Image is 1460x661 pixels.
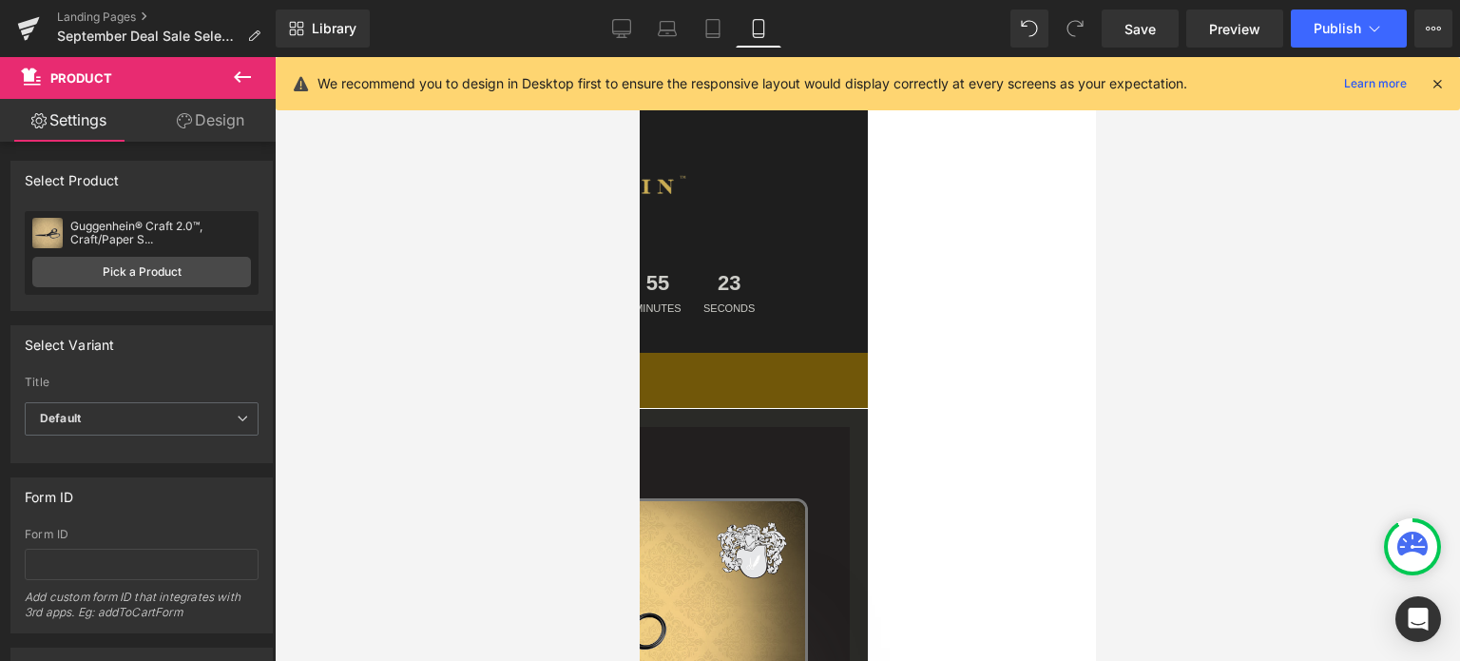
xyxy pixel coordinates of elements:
div: Form ID [25,478,73,505]
a: Preview [1186,10,1283,48]
button: More [1414,10,1452,48]
a: Learn more [1336,72,1414,95]
p: We recommend you to design in Desktop first to ensure the responsive layout would display correct... [317,73,1187,94]
button: Publish [1291,10,1407,48]
div: Form ID [25,528,259,541]
div: Select Variant [25,326,115,353]
div: Add custom form ID that integrates with 3rd apps. Eg: addToCartForm [25,590,259,632]
div: Select Product [25,162,120,188]
div: Open Intercom Messenger [1395,596,1441,642]
a: Pick a Product [32,257,251,287]
a: Laptop [644,10,690,48]
span: Product [50,70,112,86]
span: Library [312,20,356,37]
span: 23 [64,216,115,246]
span: September Deal Sale Select 2 [57,29,240,44]
a: Landing Pages [57,10,276,25]
a: Mobile [736,10,781,48]
a: New Library [276,10,370,48]
a: Desktop [599,10,644,48]
b: Default [40,411,81,425]
span: Save [1124,19,1156,39]
span: Seconds [64,246,115,257]
img: pImage [32,218,63,248]
a: Tablet [690,10,736,48]
button: Redo [1056,10,1094,48]
span: Publish [1314,21,1361,36]
label: Title [25,376,259,395]
a: Design [142,99,279,142]
span: Preview [1209,19,1260,39]
button: Undo [1010,10,1048,48]
div: Guggenhein® Craft 2.0™, Craft/Paper S... [70,220,251,246]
